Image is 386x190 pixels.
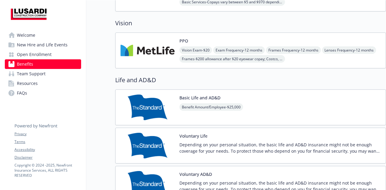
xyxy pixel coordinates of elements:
[179,142,381,154] p: Depending on your personal situation, the basic life and AD&D insurance might not be enough cover...
[17,79,38,88] span: Resources
[14,163,81,178] p: Copyright © 2024 - 2025 , Newfront Insurance Services, ALL RIGHTS RESERVED
[120,133,175,158] img: Standard Insurance Company carrier logo
[14,139,81,145] a: Terms
[14,155,81,160] a: Disclaimer
[17,59,33,69] span: Benefits
[115,76,386,85] h2: Life and AD&D
[17,88,27,98] span: FAQs
[213,46,265,54] span: Exam Frequency - 12 months
[5,30,81,40] a: Welcome
[5,79,81,88] a: Resources
[179,55,285,63] span: Frames - $200 allowance after $20 eyewear copay; Costco, Walmart and [PERSON_NAME]’s Club: $110 a...
[17,40,68,50] span: New Hire and Life Events
[5,59,81,69] a: Benefits
[5,69,81,79] a: Team Support
[322,46,376,54] span: Lenses Frequency - 12 months
[120,38,175,63] img: Metlife Inc carrier logo
[179,133,207,139] button: Voluntary Life
[14,131,81,137] a: Privacy
[17,30,35,40] span: Welcome
[17,69,46,79] span: Team Support
[5,50,81,59] a: Open Enrollment
[14,147,81,152] a: Accessibility
[179,46,212,54] span: Vision Exam - $20
[5,88,81,98] a: FAQs
[120,95,175,120] img: Standard Insurance Company carrier logo
[5,40,81,50] a: New Hire and Life Events
[115,19,386,28] h2: Vision
[179,103,243,111] span: Benefit Amount/Employee - $25,000
[179,95,220,101] button: Basic Life and AD&D
[17,50,52,59] span: Open Enrollment
[266,46,321,54] span: Frames Frequency - 12 months
[179,171,212,177] button: Voluntary AD&D
[179,38,188,44] button: PPO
